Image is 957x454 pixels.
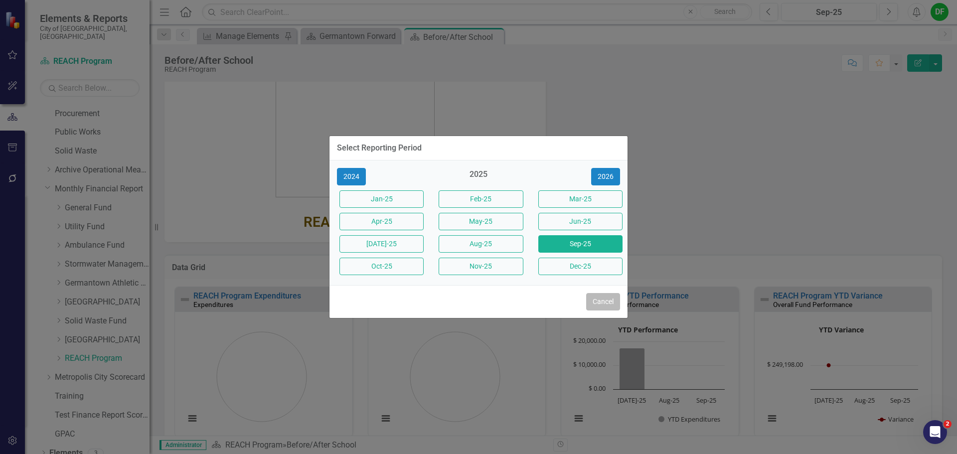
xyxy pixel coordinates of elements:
button: Sep-25 [538,235,623,253]
button: May-25 [439,213,523,230]
button: 2024 [337,168,366,185]
button: Feb-25 [439,190,523,208]
button: 2026 [591,168,620,185]
button: Mar-25 [538,190,623,208]
button: Apr-25 [339,213,424,230]
button: Cancel [586,293,620,310]
button: Aug-25 [439,235,523,253]
button: Nov-25 [439,258,523,275]
div: 2025 [436,169,520,185]
button: Oct-25 [339,258,424,275]
div: Select Reporting Period [337,144,422,152]
button: Dec-25 [538,258,623,275]
iframe: Intercom live chat [923,420,947,444]
button: Jun-25 [538,213,623,230]
button: [DATE]-25 [339,235,424,253]
span: 2 [944,420,952,428]
button: Jan-25 [339,190,424,208]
